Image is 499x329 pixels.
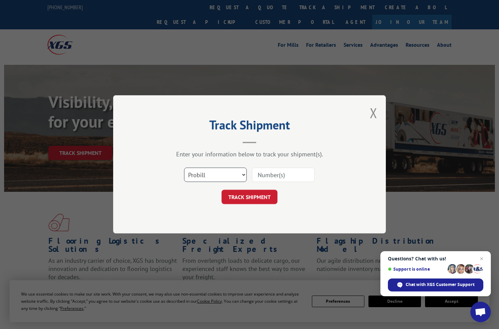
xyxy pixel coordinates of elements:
div: Open chat [470,302,491,322]
span: Support is online [388,267,445,272]
input: Number(s) [252,168,315,182]
span: Questions? Chat with us! [388,256,483,261]
span: Chat with XGS Customer Support [406,282,474,288]
div: Enter your information below to track your shipment(s). [147,151,352,158]
button: Close modal [370,104,377,122]
div: Chat with XGS Customer Support [388,278,483,291]
span: Close chat [478,255,486,263]
button: TRACK SHIPMENT [222,190,277,204]
h2: Track Shipment [147,120,352,133]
